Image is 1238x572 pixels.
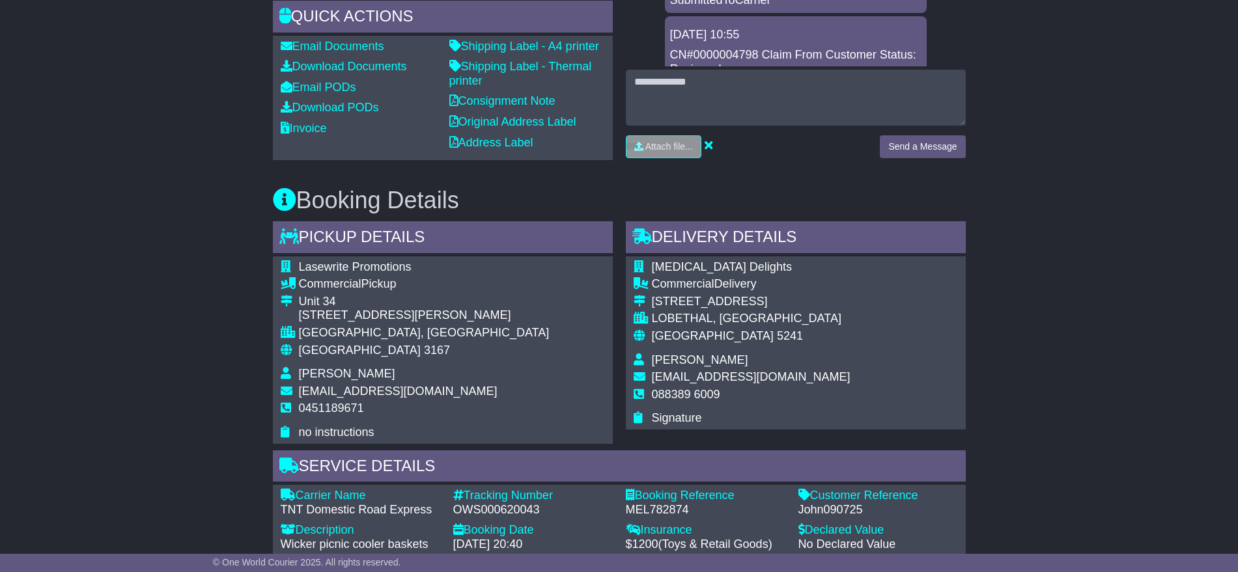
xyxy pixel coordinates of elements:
[449,40,599,53] a: Shipping Label - A4 printer
[273,1,613,36] div: Quick Actions
[299,277,550,292] div: Pickup
[626,489,785,503] div: Booking Reference
[652,260,792,273] span: [MEDICAL_DATA] Delights
[281,489,440,503] div: Carrier Name
[798,489,958,503] div: Customer Reference
[424,344,450,357] span: 3167
[299,367,395,380] span: [PERSON_NAME]
[798,503,958,517] div: John090725
[281,81,356,94] a: Email PODs
[626,503,785,517] div: MEL782874
[626,221,966,256] div: Delivery Details
[449,115,576,128] a: Original Address Label
[281,40,384,53] a: Email Documents
[632,538,658,551] span: 1200
[299,308,550,323] div: [STREET_ADDRESS][PERSON_NAME]
[449,60,592,87] a: Shipping Label - Thermal printer
[453,503,613,517] div: OWS000620043
[670,28,921,42] div: [DATE] 10:55
[453,489,613,503] div: Tracking Number
[299,295,550,309] div: Unit 34
[281,503,440,517] div: TNT Domestic Road Express
[299,326,550,340] div: [GEOGRAPHIC_DATA], [GEOGRAPHIC_DATA]
[453,523,613,538] div: Booking Date
[652,329,774,342] span: [GEOGRAPHIC_DATA]
[626,552,785,566] div: AllNew
[281,122,327,135] a: Invoice
[299,402,364,415] span: 0451189671
[299,344,421,357] span: [GEOGRAPHIC_DATA]
[652,353,748,366] span: [PERSON_NAME]
[299,385,498,398] span: [EMAIL_ADDRESS][DOMAIN_NAME]
[652,411,702,424] span: Signature
[273,187,966,213] h3: Booking Details
[652,312,851,326] div: LOBETHAL, [GEOGRAPHIC_DATA]
[626,523,785,538] div: Insurance
[299,260,412,273] span: Lasewrite Promotions
[777,329,803,342] span: 5241
[273,221,613,256] div: Pickup Details
[880,135,965,158] button: Send a Message
[449,136,533,149] a: Address Label
[453,538,613,552] div: [DATE] 20:40
[281,538,440,565] div: Wicker picnic cooler baskets and enagraved cheese boards
[652,277,851,292] div: Delivery
[213,557,401,567] span: © One World Courier 2025. All rights reserved.
[449,94,556,107] a: Consignment Note
[670,48,921,76] div: CN#0000004798 Claim From Customer Status: Reviewed
[626,538,785,565] div: $ ( )
[273,450,966,485] div: Service Details
[281,101,379,114] a: Download PODs
[652,388,720,401] span: 088389 6009
[662,538,768,551] span: Toys & Retail Goods
[281,523,440,538] div: Description
[652,370,851,383] span: [EMAIL_ADDRESS][DOMAIN_NAME]
[299,426,374,439] span: no instructions
[798,538,958,552] div: No Declared Value
[652,295,851,309] div: [STREET_ADDRESS]
[798,523,958,538] div: Declared Value
[299,277,361,290] span: Commercial
[652,277,714,290] span: Commercial
[281,60,407,73] a: Download Documents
